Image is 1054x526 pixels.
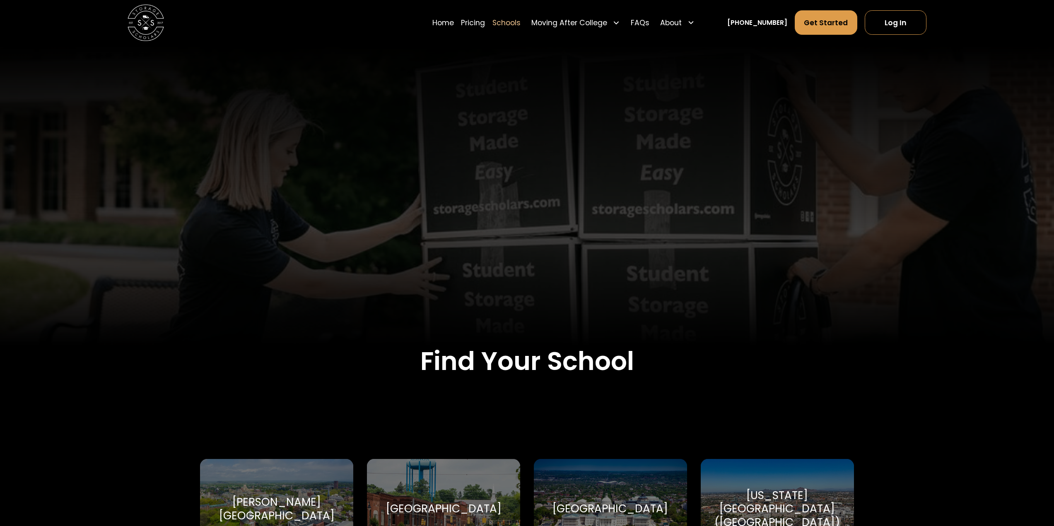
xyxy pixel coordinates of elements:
[528,10,623,35] div: Moving After College
[727,18,787,27] a: [PHONE_NUMBER]
[128,5,164,41] img: Storage Scholars main logo
[660,17,682,28] div: About
[795,10,858,35] a: Get Started
[461,10,485,35] a: Pricing
[432,10,454,35] a: Home
[531,17,607,28] div: Moving After College
[865,10,926,35] a: Log In
[552,502,668,516] div: [GEOGRAPHIC_DATA]
[657,10,698,35] div: About
[211,495,342,523] div: [PERSON_NAME][GEOGRAPHIC_DATA]
[200,346,854,377] h2: Find Your School
[492,10,521,35] a: Schools
[386,502,502,516] div: [GEOGRAPHIC_DATA]
[631,10,649,35] a: FAQs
